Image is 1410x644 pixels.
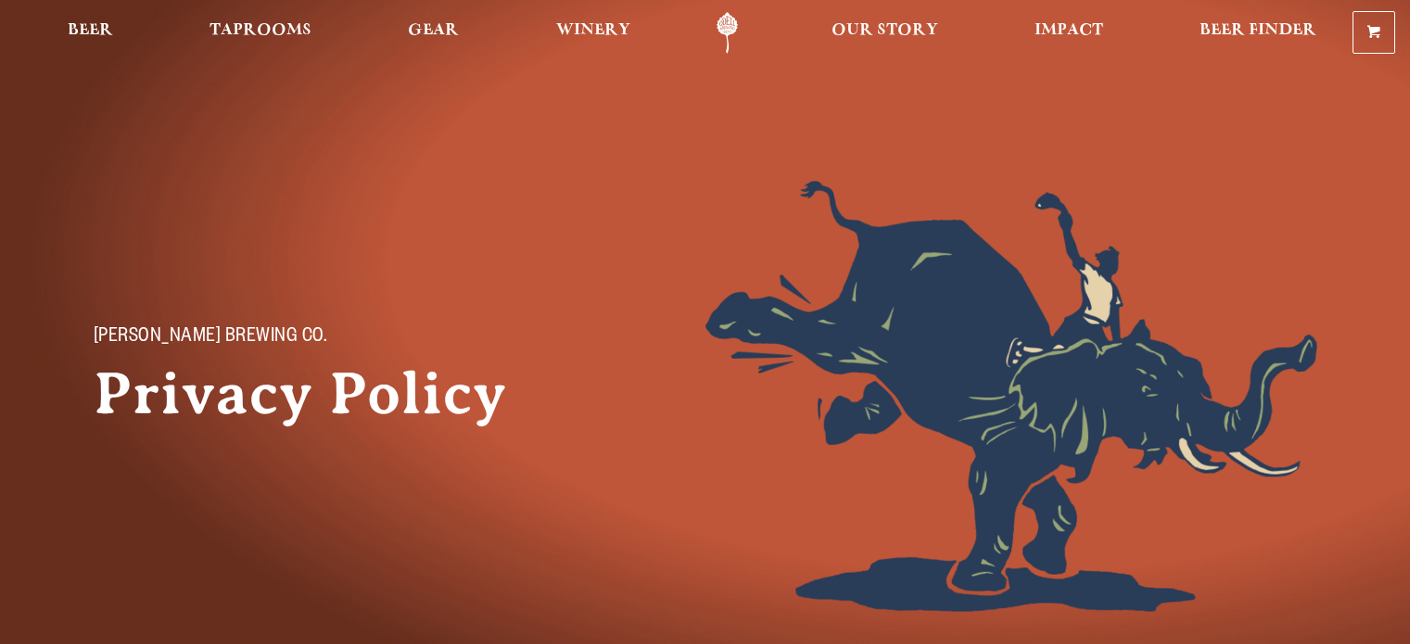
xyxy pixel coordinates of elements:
[832,23,938,38] span: Our Story
[94,360,539,427] h1: Privacy Policy
[692,12,762,54] a: Odell Home
[544,12,642,54] a: Winery
[197,12,324,54] a: Taprooms
[705,181,1317,612] img: Foreground404
[1188,12,1328,54] a: Beer Finder
[1023,12,1115,54] a: Impact
[94,327,502,349] p: [PERSON_NAME] Brewing Co.
[408,23,459,38] span: Gear
[819,12,950,54] a: Our Story
[556,23,630,38] span: Winery
[1200,23,1316,38] span: Beer Finder
[210,23,311,38] span: Taprooms
[396,12,471,54] a: Gear
[68,23,113,38] span: Beer
[1035,23,1103,38] span: Impact
[56,12,125,54] a: Beer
